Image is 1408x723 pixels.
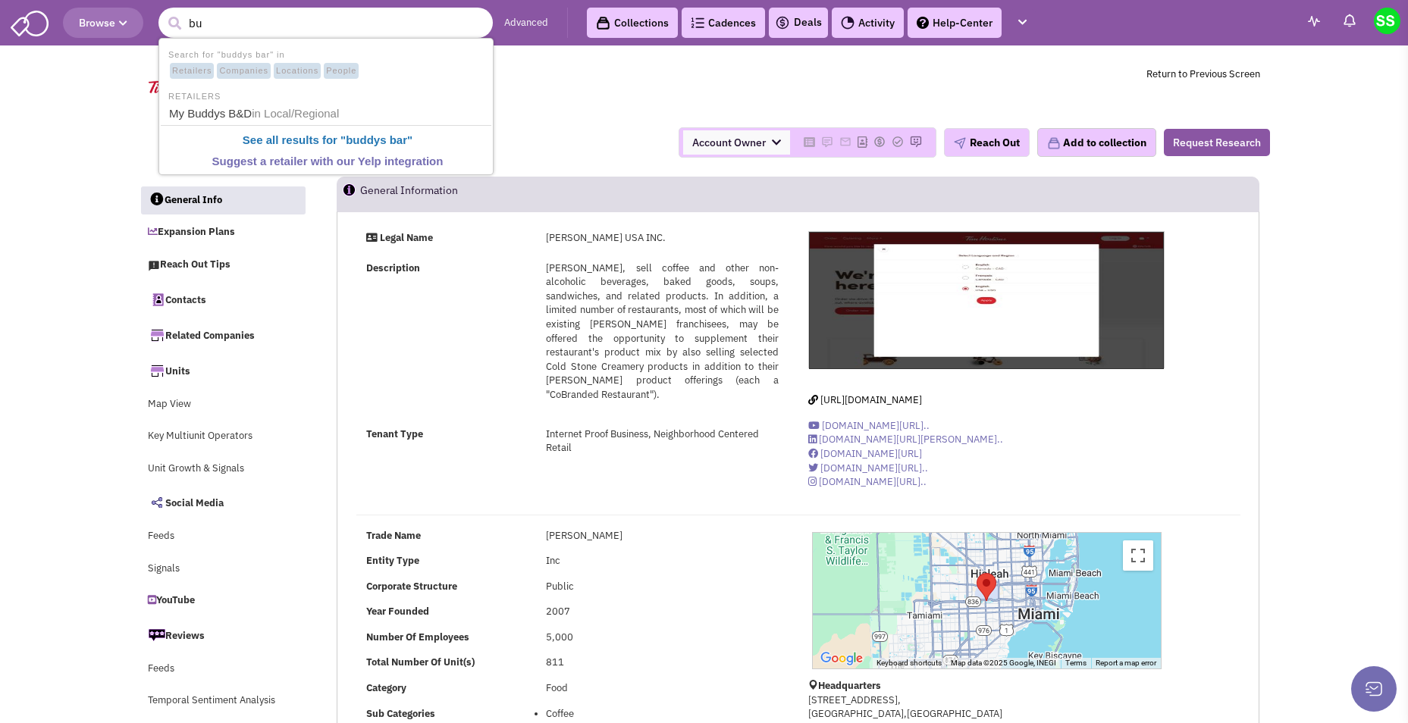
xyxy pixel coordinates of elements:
[140,355,306,387] a: Units
[161,45,491,80] li: Search for "buddys bar" in
[817,649,867,668] img: Google
[808,419,930,432] a: [DOMAIN_NAME][URL]..
[819,433,1003,446] span: [DOMAIN_NAME][URL][PERSON_NAME]..
[1096,659,1156,667] a: Report a map error
[820,393,922,406] span: [URL][DOMAIN_NAME]
[380,231,433,244] strong: Legal Name
[839,136,851,148] img: Please add to your accounts
[140,687,306,715] a: Temporal Sentiment Analysis
[79,16,127,30] span: Browse
[140,390,306,419] a: Map View
[366,707,435,720] b: Sub Categories
[954,137,966,149] img: plane.png
[366,681,406,694] b: Category
[822,419,930,432] span: [DOMAIN_NAME][URL]..
[366,554,419,567] b: Entity Type
[141,186,306,215] a: General Info
[165,104,491,124] a: My Buddys B&Din Local/Regional
[832,8,904,38] a: Activity
[536,231,788,246] div: [PERSON_NAME] USA INC.
[808,475,927,488] a: [DOMAIN_NAME][URL]..
[691,17,704,28] img: Cadences_logo.png
[11,8,49,36] img: SmartAdmin
[360,177,458,211] h2: General Information
[170,63,214,80] span: Retailers
[892,136,904,148] img: Please add to your accounts
[252,107,339,120] span: in Local/Regional
[683,130,790,155] span: Account Owner
[140,655,306,684] a: Feeds
[1164,129,1270,156] button: Request Research
[587,8,678,38] a: Collections
[366,529,421,542] b: Trade Name
[274,63,321,80] span: Locations
[819,475,927,488] span: [DOMAIN_NAME][URL]..
[821,136,833,148] img: Please add to your accounts
[536,580,788,594] div: Public
[536,605,788,619] div: 2007
[808,693,1165,721] p: [STREET_ADDRESS], [GEOGRAPHIC_DATA],[GEOGRAPHIC_DATA]
[536,656,788,670] div: 811
[1047,136,1061,150] img: icon-collection-lavender.png
[158,8,493,38] input: Search
[818,679,881,692] b: Headquarters
[546,707,778,721] li: Coffee
[876,658,942,668] button: Keyboard shortcuts
[873,136,886,148] img: Please add to your accounts
[809,232,1164,369] img: TIM HORTONS USA INC.
[917,17,929,29] img: help.png
[808,447,922,460] a: [DOMAIN_NAME][URL]
[546,261,778,401] span: [PERSON_NAME], sell coffee and other non-alcoholic beverages, baked goods, soups, sandwiches, and...
[140,422,306,451] a: Key Multiunit Operators
[944,128,1030,157] button: Reach Out
[140,587,306,615] a: YouTube
[140,251,306,280] a: Reach Out Tips
[212,155,444,167] b: Suggest a retailer with our Yelp integration
[165,130,491,151] a: See all results for "buddys bar"
[775,14,790,32] img: icon-deals.svg
[366,605,429,618] b: Year Founded
[596,16,610,30] img: icon-collection-lavender-black.svg
[366,656,475,668] b: Total Number Of Unit(s)
[346,133,407,146] b: buddys bar
[140,283,306,315] a: Contacts
[1037,128,1156,157] button: Add to collection
[808,433,1003,446] a: [DOMAIN_NAME][URL][PERSON_NAME]..
[366,631,469,643] b: Number Of Employees
[243,133,412,146] b: See all results for " "
[536,681,788,696] div: Food
[140,487,306,518] a: Social Media
[1146,67,1260,80] a: Return to Previous Screen
[910,136,922,148] img: Please add to your accounts
[366,580,457,593] b: Corporate Structure
[140,218,306,247] a: Expansion Plans
[536,427,788,455] div: Internet Proof Business, Neighborhood Centered Retail
[908,8,1002,38] a: Help-Center
[808,393,922,406] a: [URL][DOMAIN_NAME]
[775,14,822,32] a: Deals
[165,152,491,172] a: Suggest a retailer with our Yelp integration
[217,63,271,80] span: Companies
[140,319,306,351] a: Related Companies
[841,16,855,30] img: Activity.png
[504,16,548,30] a: Advanced
[817,649,867,668] a: Open this area in Google Maps (opens a new window)
[536,554,788,568] div: Inc
[140,619,306,651] a: Reviews
[951,659,1056,667] span: Map data ©2025 Google, INEGI
[536,631,788,645] div: 5,000
[820,447,922,460] span: [DOMAIN_NAME][URL]
[140,555,306,584] a: Signals
[63,8,143,38] button: Browse
[366,261,420,274] strong: Description
[140,522,306,551] a: Feeds
[808,462,928,474] a: [DOMAIN_NAME][URL]..
[820,462,928,474] span: [DOMAIN_NAME][URL]..
[324,63,359,80] span: People
[977,573,996,601] div: TIM HORTONS USA INC.
[1374,8,1400,34] img: Stephen Songy
[682,8,765,38] a: Cadences
[1065,659,1087,667] a: Terms (opens in new tab)
[366,427,423,440] strong: Tenant Type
